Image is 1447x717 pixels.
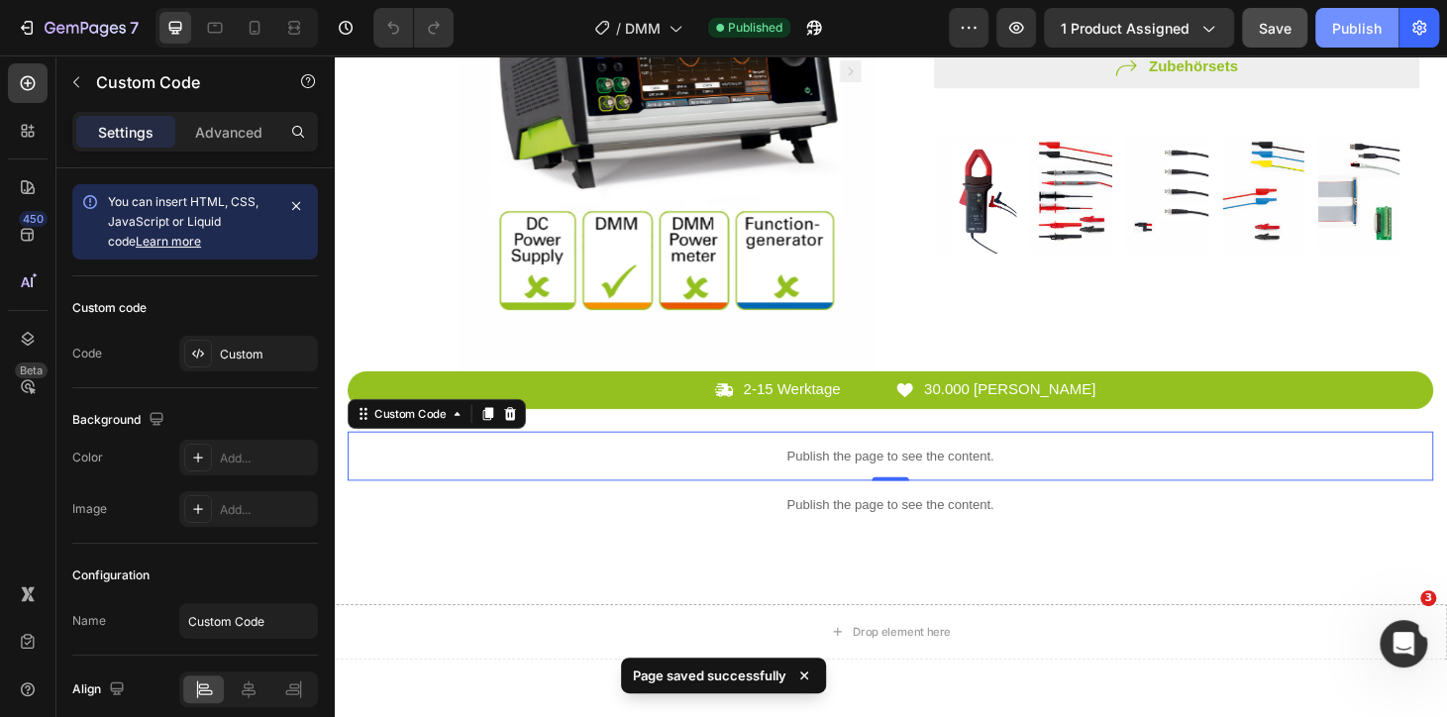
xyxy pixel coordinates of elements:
[373,8,454,48] div: Undo/Redo
[728,19,782,37] span: Published
[625,18,661,39] span: DMM
[744,84,831,212] img: Alt image
[40,374,124,392] div: Custom Code
[15,362,48,378] div: Beta
[15,418,1174,439] p: Publish the page to see the content.
[1051,84,1138,212] img: Alt image
[98,122,154,143] p: Settings
[616,18,621,39] span: /
[554,608,659,624] div: Drop element here
[108,194,258,249] span: You can insert HTML, CSS, JavaScript or Liquid code
[1315,8,1398,48] button: Publish
[846,84,933,212] img: Alt image
[96,70,264,94] p: Custom Code
[1259,20,1292,37] span: Save
[220,346,313,363] div: Custom
[72,299,147,317] div: Custom code
[1044,8,1234,48] button: 1 product assigned
[19,211,48,227] div: 450
[15,470,1174,491] p: Publish the page to see the content.
[136,234,201,249] a: Learn more
[72,500,107,518] div: Image
[72,566,150,584] div: Configuration
[633,666,786,685] p: Page saved successfully
[8,8,148,48] button: 7
[72,676,129,703] div: Align
[1332,18,1382,39] div: Publish
[130,16,139,40] p: 7
[72,449,103,466] div: Color
[72,345,102,362] div: Code
[1242,8,1307,48] button: Save
[72,407,168,434] div: Background
[437,348,541,368] p: 2-15 Werktage
[195,122,262,143] p: Advanced
[220,450,313,467] div: Add...
[220,501,313,519] div: Add...
[630,348,813,368] p: 30.000 [PERSON_NAME]
[1380,620,1427,667] iframe: Intercom live chat
[1420,590,1436,606] span: 3
[642,84,729,212] img: Alt image
[949,84,1036,212] img: Alt image
[72,612,106,630] div: Name
[334,55,1447,717] iframe: Design area
[1061,18,1189,39] span: 1 product assigned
